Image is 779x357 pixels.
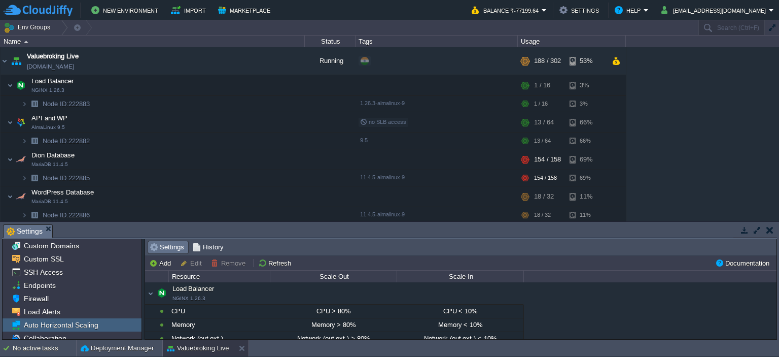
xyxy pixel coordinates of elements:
[570,75,603,95] div: 3%
[22,294,50,303] a: Firewall
[518,36,625,47] div: Usage
[570,133,603,149] div: 66%
[305,36,355,47] div: Status
[169,271,270,282] div: Resource
[27,170,42,186] img: AMDAwAAAACH5BAEAAAAALAAAAAABAAEAAAICRAEAOw==
[360,211,405,217] span: 11.4.5-almalinux-9
[7,186,13,207] img: AMDAwAAAACH5BAEAAAAALAAAAAABAAEAAAICRAEAOw==
[42,174,91,182] a: Node ID:222885
[397,318,523,332] div: Memory < 10%
[472,4,542,16] button: Balance ₹-77199.64
[570,170,603,186] div: 69%
[534,170,557,186] div: 154 / 158
[398,271,523,282] div: Scale In
[30,114,69,122] span: API and WP
[167,343,229,353] button: Valuebroking Live
[30,188,95,196] a: WordPress DatabaseMariaDB 11.4.5
[30,151,76,159] a: Dion DatabaseMariaDB 11.4.5
[22,268,64,277] span: SSH Access
[356,36,517,47] div: Tags
[570,112,603,133] div: 66%
[715,258,772,268] button: Documentation
[169,332,269,345] div: Network (out ext.)
[169,305,269,318] div: CPU
[559,4,602,16] button: Settings
[397,305,523,318] div: CPU < 10%
[42,174,91,182] span: 222885
[22,254,65,264] a: Custom SSL
[156,285,214,302] span: Load Balancer
[30,114,69,122] a: API and WPAlmaLinux 9.5
[9,47,23,75] img: AMDAwAAAACH5BAEAAAAALAAAAAABAAEAAAICRAEAOw==
[30,77,75,85] span: Load Balancer
[570,47,603,75] div: 53%
[570,149,603,170] div: 69%
[169,318,269,332] div: Memory
[27,61,74,72] a: [DOMAIN_NAME]
[21,96,27,112] img: AMDAwAAAACH5BAEAAAAALAAAAAABAAEAAAICRAEAOw==
[305,47,356,75] div: Running
[22,320,100,330] span: Auto Horizontal Scaling
[7,149,13,170] img: AMDAwAAAACH5BAEAAAAALAAAAAABAAEAAAICRAEAOw==
[211,258,249,268] button: Remove
[570,96,603,112] div: 3%
[43,174,68,182] span: Node ID:
[14,75,28,95] img: AMDAwAAAACH5BAEAAAAALAAAAAABAAEAAAICRAEAOw==
[534,186,554,207] div: 18 / 32
[22,241,81,250] a: Custom Domains
[534,133,551,149] div: 13 / 64
[7,75,13,95] img: AMDAwAAAACH5BAEAAAAALAAAAAABAAEAAAICRAEAOw==
[43,100,68,108] span: Node ID:
[7,112,13,133] img: AMDAwAAAACH5BAEAAAAALAAAAAABAAEAAAICRAEAOw==
[150,242,184,253] span: Settings
[22,334,68,343] a: Collaboration
[534,207,551,223] div: 18 / 32
[30,77,75,85] a: Load BalancerNGINX 1.26.3
[218,4,273,16] button: Marketplace
[13,340,76,356] div: No active tasks
[4,4,73,17] img: CloudJiffy
[570,207,603,223] div: 11%
[615,4,644,16] button: Help
[42,100,91,108] span: 222883
[1,36,304,47] div: Name
[22,281,57,290] a: Endpoints
[534,47,561,75] div: 188 / 302
[42,137,91,145] a: Node ID:222882
[172,296,205,301] span: NGINX 1.26.3
[4,20,54,35] button: Env Groups
[42,211,91,219] a: Node ID:222886
[360,100,405,106] span: 1.26.3-almalinux-9
[360,174,405,180] span: 11.4.5-almalinux-9
[736,316,769,347] iframe: chat widget
[397,332,523,345] div: Network (out ext.) < 10%
[14,149,28,170] img: AMDAwAAAACH5BAEAAAAALAAAAAABAAEAAAICRAEAOw==
[27,96,42,112] img: AMDAwAAAACH5BAEAAAAALAAAAAABAAEAAAICRAEAOw==
[31,199,68,205] span: MariaDB 11.4.5
[7,225,43,238] span: Settings
[534,75,550,95] div: 1 / 16
[43,211,68,219] span: Node ID:
[42,211,91,219] span: 222886
[270,305,396,318] div: CPU > 80%
[14,112,28,133] img: AMDAwAAAACH5BAEAAAAALAAAAAABAAEAAAICRAEAOw==
[24,41,28,43] img: AMDAwAAAACH5BAEAAAAALAAAAAABAAEAAAICRAEAOw==
[21,207,27,223] img: AMDAwAAAACH5BAEAAAAALAAAAAABAAEAAAICRAEAOw==
[31,124,65,131] span: AlmaLinux 9.5
[42,137,91,145] span: 222882
[27,51,79,61] a: Valuebroking Live
[22,307,62,316] span: Load Alerts
[149,258,174,268] button: Add
[570,186,603,207] div: 11%
[30,151,76,159] span: Dion Database
[171,4,209,16] button: Import
[81,343,154,353] button: Deployment Manager
[21,133,27,149] img: AMDAwAAAACH5BAEAAAAALAAAAAABAAEAAAICRAEAOw==
[21,170,27,186] img: AMDAwAAAACH5BAEAAAAALAAAAAABAAEAAAICRAEAOw==
[360,119,406,125] span: no SLB access
[270,332,396,345] div: Network (out ext.) > 80%
[31,161,68,168] span: MariaDB 11.4.5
